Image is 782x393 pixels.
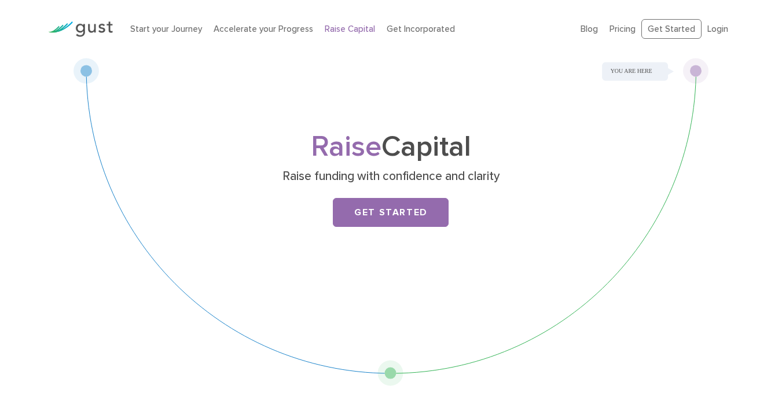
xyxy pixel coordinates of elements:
a: Accelerate your Progress [214,24,313,34]
a: Start your Journey [130,24,202,34]
a: Raise Capital [325,24,375,34]
a: Blog [581,24,598,34]
span: Raise [311,130,381,164]
img: Gust Logo [48,21,113,37]
a: Pricing [610,24,636,34]
p: Raise funding with confidence and clarity [167,168,615,185]
a: Get Started [641,19,702,39]
h1: Capital [162,134,619,160]
a: Get Started [333,198,449,227]
a: Login [707,24,728,34]
a: Get Incorporated [387,24,455,34]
